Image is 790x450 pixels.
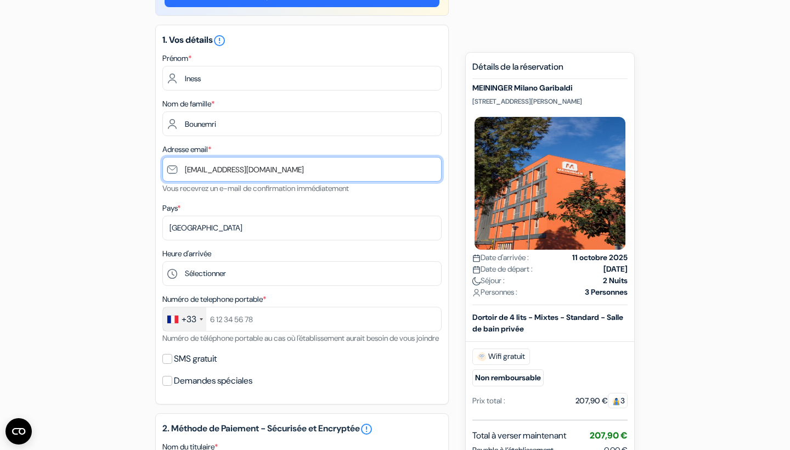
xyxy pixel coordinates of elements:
[182,313,196,326] div: +33
[603,275,628,286] strong: 2 Nuits
[162,157,442,182] input: Entrer adresse e-mail
[162,53,191,64] label: Prénom
[472,286,517,298] span: Personnes :
[162,333,439,343] small: Numéro de téléphone portable au cas où l'établissement aurait besoin de vous joindre
[472,275,505,286] span: Séjour :
[162,34,442,47] h5: 1. Vos détails
[472,395,505,407] div: Prix total :
[472,266,481,274] img: calendar.svg
[612,397,620,406] img: guest.svg
[162,203,180,214] label: Pays
[472,263,533,275] span: Date de départ :
[575,395,628,407] div: 207,90 €
[162,111,442,136] input: Entrer le nom de famille
[5,418,32,445] button: Ouvrir le widget CMP
[162,294,266,305] label: Numéro de telephone portable
[162,183,349,193] small: Vous recevrez un e-mail de confirmation immédiatement
[585,286,628,298] strong: 3 Personnes
[213,34,226,46] a: error_outline
[472,83,628,93] h5: MEININGER Milano Garibaldi
[174,373,252,389] label: Demandes spéciales
[603,263,628,275] strong: [DATE]
[472,369,544,386] small: Non remboursable
[472,312,623,334] b: Dortoir de 4 lits - Mixtes - Standard - Salle de bain privée
[472,289,481,297] img: user_icon.svg
[162,98,215,110] label: Nom de famille
[174,351,217,367] label: SMS gratuit
[472,348,530,365] span: Wifi gratuit
[162,248,211,260] label: Heure d'arrivée
[162,66,442,91] input: Entrez votre prénom
[608,393,628,408] span: 3
[572,252,628,263] strong: 11 octobre 2025
[472,277,481,285] img: moon.svg
[472,61,628,79] h5: Détails de la réservation
[360,423,373,436] a: error_outline
[162,144,211,155] label: Adresse email
[472,97,628,106] p: [STREET_ADDRESS][PERSON_NAME]
[162,307,442,331] input: 6 12 34 56 78
[163,307,206,331] div: France: +33
[213,34,226,47] i: error_outline
[472,252,529,263] span: Date d'arrivée :
[477,352,486,361] img: free_wifi.svg
[472,254,481,262] img: calendar.svg
[590,430,628,441] span: 207,90 €
[162,423,442,436] h5: 2. Méthode de Paiement - Sécurisée et Encryptée
[472,429,566,442] span: Total à verser maintenant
